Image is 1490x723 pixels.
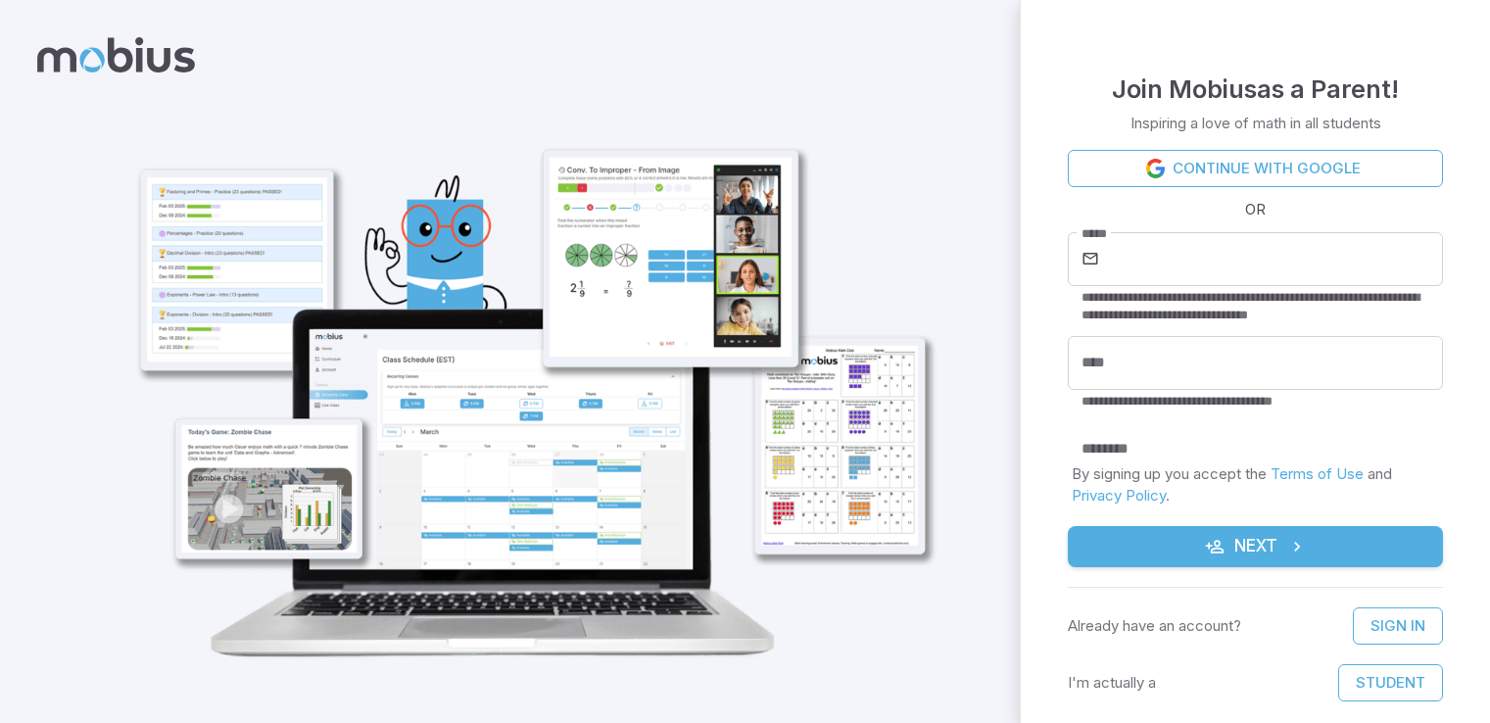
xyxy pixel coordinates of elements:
span: OR [1240,199,1271,220]
a: Sign In [1353,607,1443,645]
img: parent_1-illustration [97,55,954,684]
button: Next [1068,526,1443,567]
a: Privacy Policy [1072,486,1166,505]
p: Inspiring a love of math in all students [1130,113,1381,134]
a: Continue with Google [1068,150,1443,187]
p: By signing up you accept the and . [1072,463,1439,506]
a: Terms of Use [1271,464,1364,483]
button: Student [1338,664,1443,701]
h4: Join Mobius as a Parent ! [1112,70,1399,109]
p: I'm actually a [1068,672,1156,694]
p: Already have an account? [1068,615,1241,637]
